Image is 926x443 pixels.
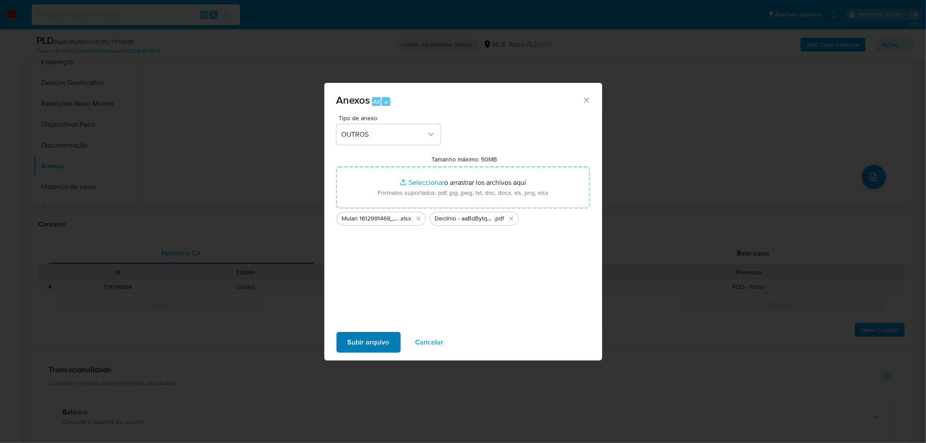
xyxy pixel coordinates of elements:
[336,208,590,226] ul: Archivos seleccionados
[435,214,494,223] span: Declínio - aaBdBytq0i3o10fBUTTm5r6E - CPF 87825848420 - DAYENNE SARAIVA DE MEDEIROS
[432,155,497,163] label: Tamanho máximo: 50MB
[348,333,389,352] span: Subir arquivo
[339,115,443,121] span: Tipo de anexo
[336,124,441,145] button: OUTROS
[336,92,370,108] span: Anexos
[494,214,504,223] span: .pdf
[506,213,517,224] button: Eliminar Declínio - aaBdBytq0i3o10fBUTTm5r6E - CPF 87825848420 - DAYENNE SARAIVA DE MEDEIROS.pdf
[342,130,427,139] span: OUTROS
[342,214,400,223] span: Mulan 1612991469_2025_09_24_17_51_45
[404,332,455,353] button: Cancelar
[385,98,388,106] span: a
[400,214,412,223] span: .xlsx
[413,213,424,224] button: Eliminar Mulan 1612991469_2025_09_24_17_51_45.xlsx
[373,98,380,106] span: Alt
[415,333,444,352] span: Cancelar
[582,96,590,104] button: Cerrar
[336,332,401,353] button: Subir arquivo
